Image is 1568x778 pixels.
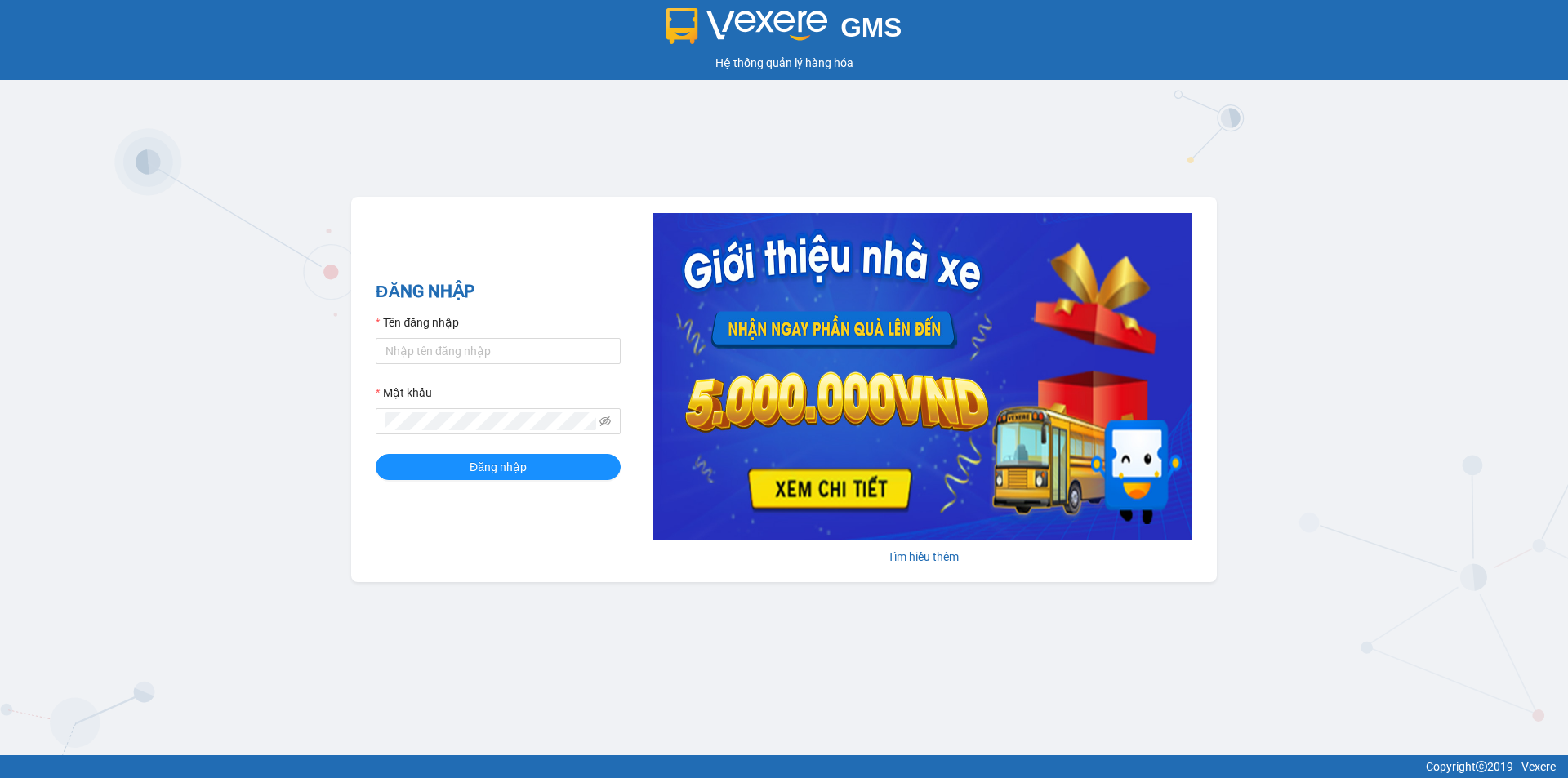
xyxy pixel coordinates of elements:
div: Hệ thống quản lý hàng hóa [4,54,1564,72]
label: Tên đăng nhập [376,313,459,331]
input: Tên đăng nhập [376,338,621,364]
span: Đăng nhập [470,458,527,476]
a: GMS [666,24,902,38]
label: Mật khẩu [376,384,432,402]
span: eye-invisible [599,416,611,427]
span: copyright [1476,761,1487,772]
img: logo 2 [666,8,828,44]
div: Tìm hiểu thêm [653,548,1192,566]
input: Mật khẩu [385,412,596,430]
span: GMS [840,12,902,42]
button: Đăng nhập [376,454,621,480]
h2: ĐĂNG NHẬP [376,278,621,305]
div: Copyright 2019 - Vexere [12,758,1556,776]
img: banner-0 [653,213,1192,540]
